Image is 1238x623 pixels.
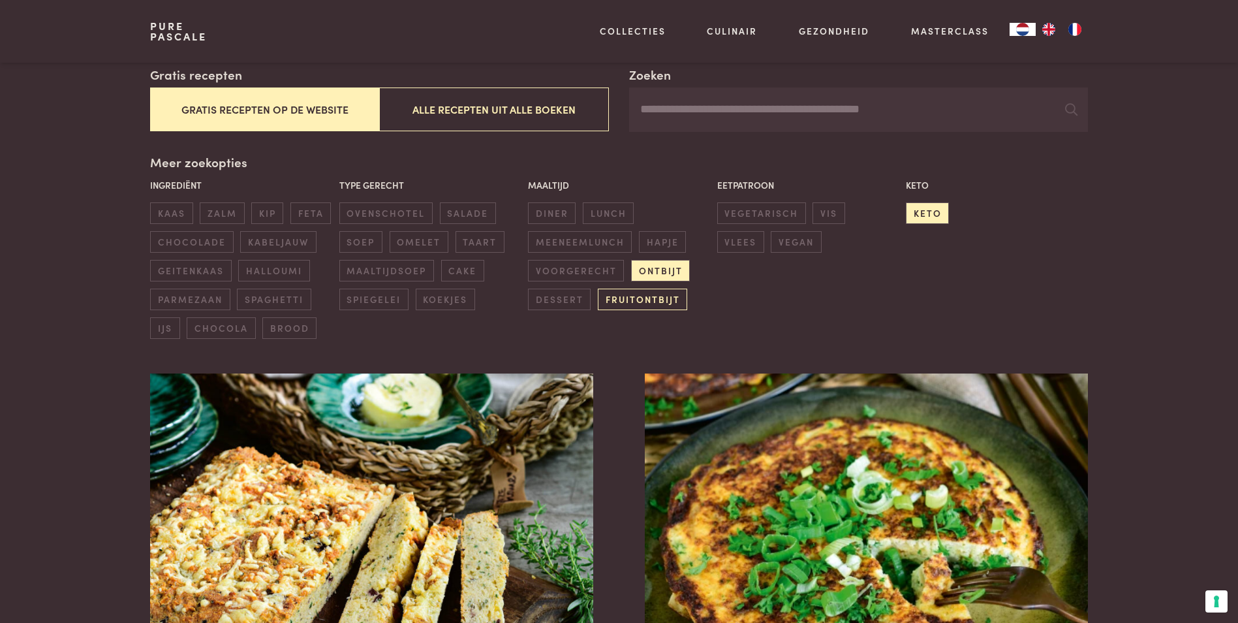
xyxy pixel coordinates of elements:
span: salade [440,202,496,224]
span: feta [290,202,331,224]
a: Culinair [707,24,757,38]
span: ontbijt [631,260,690,281]
a: FR [1062,23,1088,36]
span: vegan [771,231,821,253]
span: vlees [717,231,764,253]
a: EN [1036,23,1062,36]
button: Uw voorkeuren voor toestemming voor trackingtechnologieën [1205,590,1228,613]
span: vegetarisch [717,202,806,224]
span: kaas [150,202,193,224]
span: kip [251,202,283,224]
span: brood [262,317,317,339]
span: chocola [187,317,255,339]
span: fruitontbijt [598,289,687,310]
a: PurePascale [150,21,207,42]
label: Gratis recepten [150,65,242,84]
span: parmezaan [150,289,230,310]
p: Type gerecht [339,178,521,192]
span: dessert [528,289,591,310]
span: spaghetti [237,289,311,310]
span: geitenkaas [150,260,231,281]
span: vis [812,202,844,224]
a: Gezondheid [799,24,869,38]
a: Masterclass [911,24,989,38]
p: Maaltijd [528,178,710,192]
span: omelet [390,231,448,253]
button: Gratis recepten op de website [150,88,379,131]
span: taart [456,231,504,253]
span: voorgerecht [528,260,624,281]
button: Alle recepten uit alle boeken [379,88,608,131]
span: ovenschotel [339,202,433,224]
a: NL [1010,23,1036,36]
span: chocolade [150,231,233,253]
span: diner [528,202,576,224]
div: Language [1010,23,1036,36]
span: cake [441,260,484,281]
span: kabeljauw [240,231,316,253]
span: zalm [200,202,244,224]
span: spiegelei [339,289,409,310]
span: lunch [583,202,634,224]
span: keto [906,202,949,224]
label: Zoeken [629,65,671,84]
span: maaltijdsoep [339,260,434,281]
span: meeneemlunch [528,231,632,253]
ul: Language list [1036,23,1088,36]
span: ijs [150,317,179,339]
p: Eetpatroon [717,178,899,192]
span: soep [339,231,382,253]
aside: Language selected: Nederlands [1010,23,1088,36]
span: koekjes [416,289,475,310]
p: Ingrediënt [150,178,332,192]
span: hapje [639,231,686,253]
p: Keto [906,178,1088,192]
a: Collecties [600,24,666,38]
span: halloumi [238,260,309,281]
